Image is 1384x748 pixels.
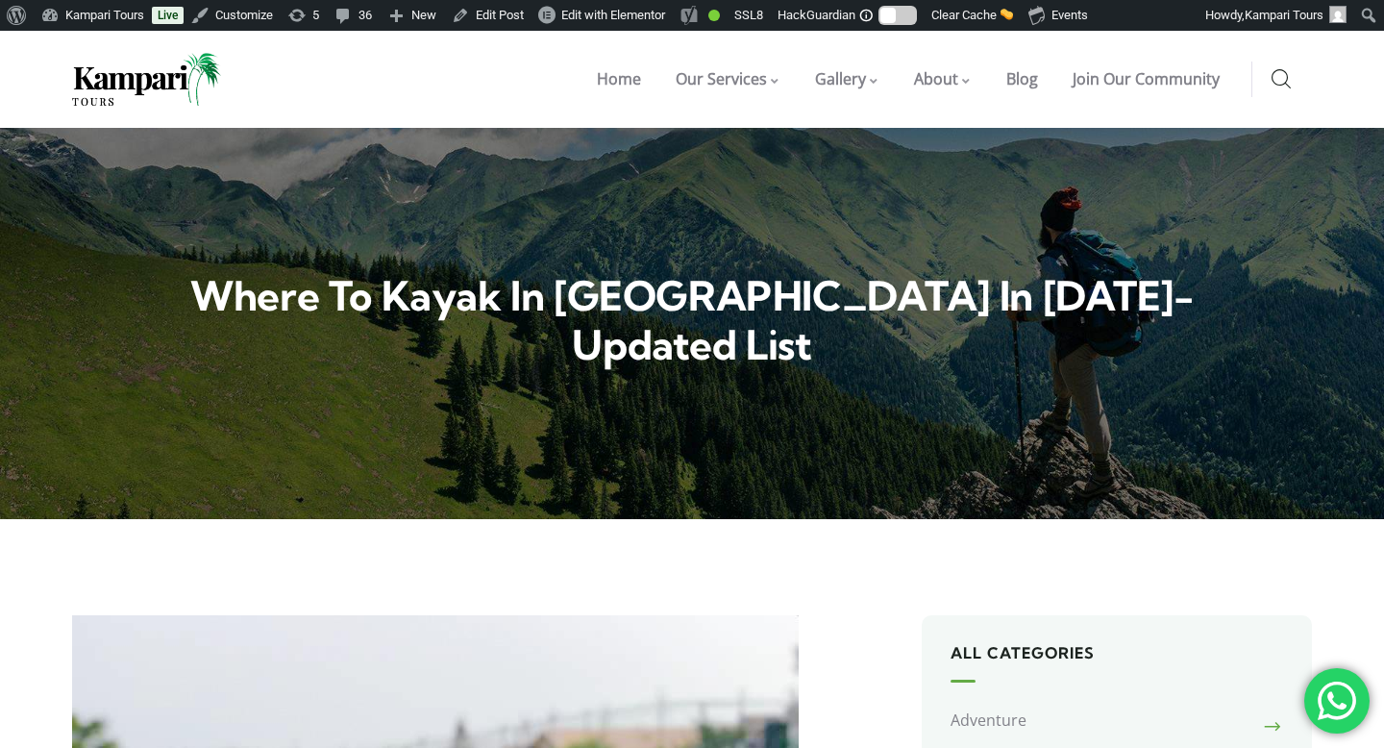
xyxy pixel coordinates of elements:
div: Good [708,10,720,21]
a: Gallery [798,31,897,128]
span: About [914,68,958,89]
span: Clear Cache [931,8,997,22]
span: Join Our Community [1073,68,1220,89]
a: Blog [989,31,1055,128]
h2: Where to kayak in [GEOGRAPHIC_DATA] in [DATE]- Updated list [127,272,1257,370]
span: Blog [1006,68,1038,89]
a: Join Our Community [1055,31,1237,128]
span: Gallery [815,68,866,89]
span: Kampari Tours [1245,8,1323,22]
a: Our Services [658,31,798,128]
a: Live [152,7,184,24]
span: Edit with Elementor [561,8,665,22]
h5: All Categories [951,644,1283,683]
img: 🧽 [1001,8,1013,20]
img: Home [72,53,221,106]
span: Home [597,68,641,89]
span: Our Services [676,68,767,89]
div: 'Chat [1304,668,1370,734]
a: Home [580,31,658,128]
